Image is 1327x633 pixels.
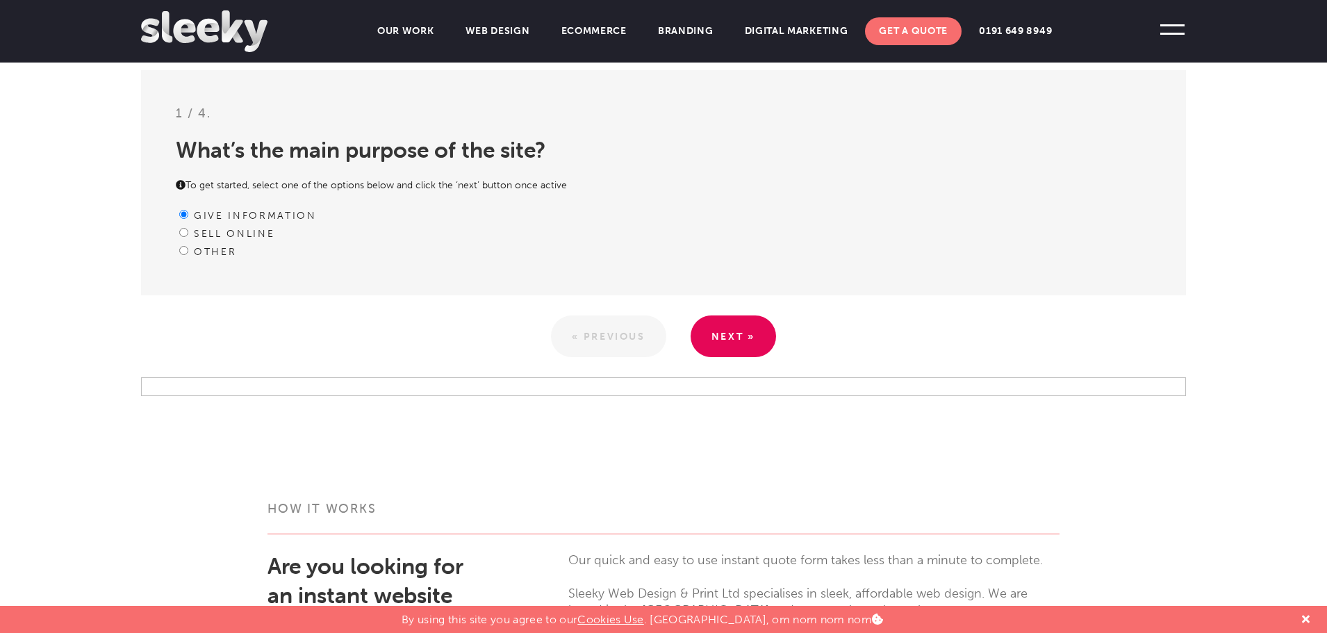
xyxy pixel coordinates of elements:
[363,17,448,45] a: Our Work
[176,105,1151,132] h3: 1 / 4.
[141,10,267,52] img: Sleeky Web Design Newcastle
[452,17,544,45] a: Web Design
[267,500,1060,534] h3: How it works
[402,606,883,626] p: By using this site you agree to our . [GEOGRAPHIC_DATA], om nom nom nom
[644,17,727,45] a: Branding
[551,315,666,357] a: « Previous
[547,17,641,45] a: Ecommerce
[577,613,644,626] a: Cookies Use
[568,552,1060,568] p: Our quick and easy to use instant quote form takes less than a minute to complete.
[691,315,776,357] a: Next »
[176,132,1151,186] h2: What’s the main purpose of the site?
[194,210,317,222] label: Give information
[731,17,862,45] a: Digital Marketing
[176,179,1151,206] p: To get started, select one of the options below and click the ‘next’ button once active
[965,17,1066,45] a: 0191 649 8949
[865,17,962,45] a: Get A Quote
[194,228,274,240] label: Sell online
[194,246,236,258] label: Other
